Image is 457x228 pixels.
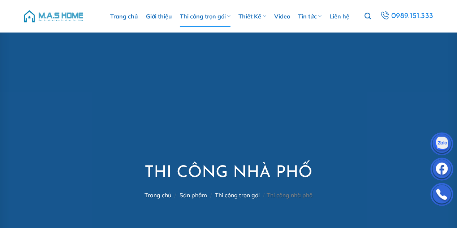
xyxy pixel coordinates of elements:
a: Giới thiệu [146,5,172,27]
a: Thiết Kế [238,5,266,27]
a: Sản phẩm [180,192,207,199]
a: Thi công trọn gói [215,192,260,199]
img: Phone [431,185,453,206]
a: Video [274,5,290,27]
img: Facebook [431,159,453,181]
a: Thi công trọn gói [180,5,230,27]
a: Trang chủ [110,5,138,27]
a: 0989.151.333 [379,10,434,23]
nav: Thi công nhà phố [145,192,312,199]
span: / [174,192,176,199]
span: 0989.151.333 [391,10,434,22]
h1: Thi công nhà phố [145,163,312,184]
img: M.A.S HOME – Tổng Thầu Thiết Kế Và Xây Nhà Trọn Gói [23,5,84,27]
a: Trang chủ [145,192,171,199]
img: Zalo [431,134,453,156]
a: Liên hệ [329,5,349,27]
span: / [263,192,265,199]
a: Tin tức [298,5,322,27]
a: Tìm kiếm [365,9,371,24]
span: / [210,192,212,199]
